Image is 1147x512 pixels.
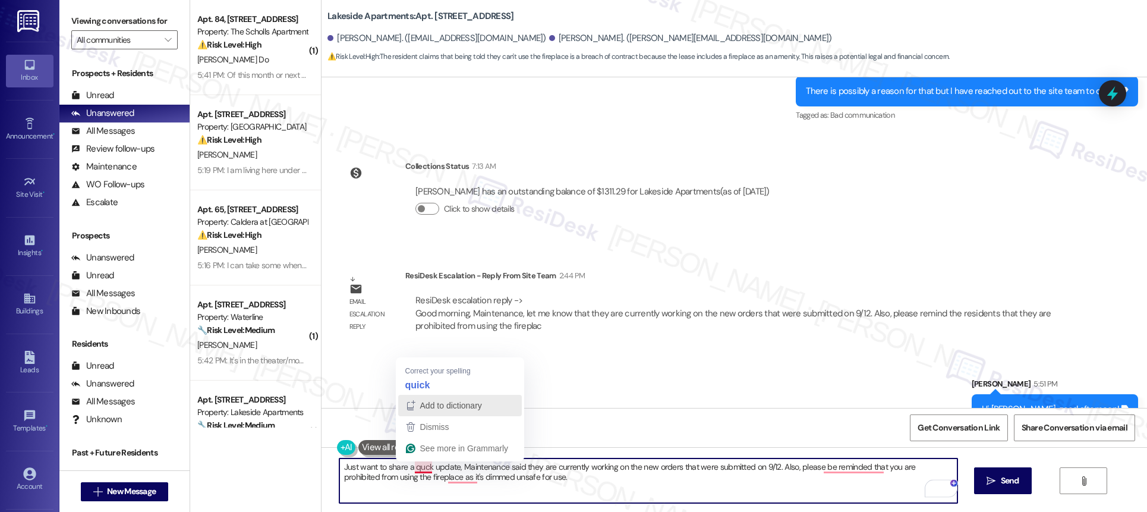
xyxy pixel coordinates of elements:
[197,230,261,240] strong: ⚠️ Risk Level: High
[71,287,135,300] div: All Messages
[71,178,144,191] div: WO Follow-ups
[549,32,832,45] div: [PERSON_NAME]. ([PERSON_NAME][EMAIL_ADDRESS][DOMAIN_NAME])
[910,414,1007,441] button: Get Conversation Link
[71,305,140,318] div: New Inbounds
[71,378,134,390] div: Unanswered
[107,485,156,498] span: New Message
[46,422,48,431] span: •
[6,172,53,204] a: Site Visit •
[6,406,53,438] a: Templates •
[77,30,159,49] input: All communities
[59,338,190,350] div: Residents
[71,269,114,282] div: Unread
[197,244,257,255] span: [PERSON_NAME]
[53,130,55,139] span: •
[6,230,53,262] a: Insights •
[71,161,137,173] div: Maintenance
[415,294,1051,332] div: ResiDesk escalation reply -> Good morning, Maintenance, let me know that they are currently worki...
[1022,422,1127,434] span: Share Conversation via email
[197,26,307,38] div: Property: The Scholls Apartments
[327,51,950,63] span: : The resident claims that being told they can't use the fireplace is a breach of contract becaus...
[71,252,134,264] div: Unanswered
[71,12,178,30] label: Viewing conversations for
[59,230,190,242] div: Prospects
[197,299,307,311] div: Apt. [STREET_ADDRESS]
[197,70,324,80] div: 5:41 PM: Of this month or next month
[1001,475,1019,487] span: Send
[405,160,469,172] div: Collections Status
[71,468,143,480] div: Past Residents
[197,260,350,271] div: 5:16 PM: I can take some when I get off work.
[349,296,396,334] div: Email escalation reply
[197,134,261,145] strong: ⚠️ Risk Level: High
[71,395,135,408] div: All Messages
[197,13,307,26] div: Apt. 84, [STREET_ADDRESS]
[918,422,1000,434] span: Get Conversation Link
[6,55,53,87] a: Inbox
[974,467,1032,494] button: Send
[982,403,1119,416] div: Hi [PERSON_NAME], good afternoon!
[327,52,379,61] strong: ⚠️ Risk Level: High
[972,378,1138,394] div: [PERSON_NAME]
[796,106,1138,124] div: Tagged as:
[71,413,122,426] div: Unknown
[59,447,190,459] div: Past + Future Residents
[71,125,135,137] div: All Messages
[197,121,307,133] div: Property: [GEOGRAPHIC_DATA]
[165,35,171,45] i: 
[469,160,496,172] div: 7:13 AM
[327,32,546,45] div: [PERSON_NAME]. ([EMAIL_ADDRESS][DOMAIN_NAME])
[71,89,114,102] div: Unread
[1079,476,1088,486] i: 
[81,482,169,501] button: New Message
[806,85,1119,98] div: There is possibly a reason for that but I have reached out to the site team to clarify.
[6,464,53,496] a: Account
[197,340,257,350] span: [PERSON_NAME]
[415,186,770,198] div: [PERSON_NAME] has an outstanding balance of $1311.29 for Lakeside Apartments (as of [DATE])
[197,203,307,216] div: Apt. 65, [STREET_ADDRESS]
[71,143,155,155] div: Review follow-ups
[405,269,1064,286] div: ResiDesk Escalation - Reply From Site Team
[197,149,257,160] span: [PERSON_NAME]
[6,347,53,379] a: Leads
[197,216,307,228] div: Property: Caldera at [GEOGRAPHIC_DATA]
[339,458,957,503] textarea: To enrich screen reader interactions, please activate Accessibility in Grammarly extension settings
[327,10,513,23] b: Lakeside Apartments: Apt. [STREET_ADDRESS]
[1031,378,1057,390] div: 5:51 PM
[197,406,307,419] div: Property: Lakeside Apartments
[197,394,307,406] div: Apt. [STREET_ADDRESS]
[41,247,43,255] span: •
[71,107,134,120] div: Unanswered
[93,487,102,497] i: 
[6,288,53,321] a: Buildings
[43,189,45,197] span: •
[197,325,275,335] strong: 🔧 Risk Level: Medium
[197,54,269,65] span: [PERSON_NAME] Do
[987,476,995,486] i: 
[444,203,514,215] label: Click to show details
[197,420,275,431] strong: 🔧 Risk Level: Medium
[71,360,114,372] div: Unread
[59,67,190,80] div: Prospects + Residents
[556,269,585,282] div: 2:44 PM
[197,108,307,121] div: Apt. [STREET_ADDRESS]
[197,39,261,50] strong: ⚠️ Risk Level: High
[17,10,42,32] img: ResiDesk Logo
[197,311,307,323] div: Property: Waterline
[1014,414,1135,441] button: Share Conversation via email
[71,196,118,209] div: Escalate
[830,110,894,120] span: Bad communication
